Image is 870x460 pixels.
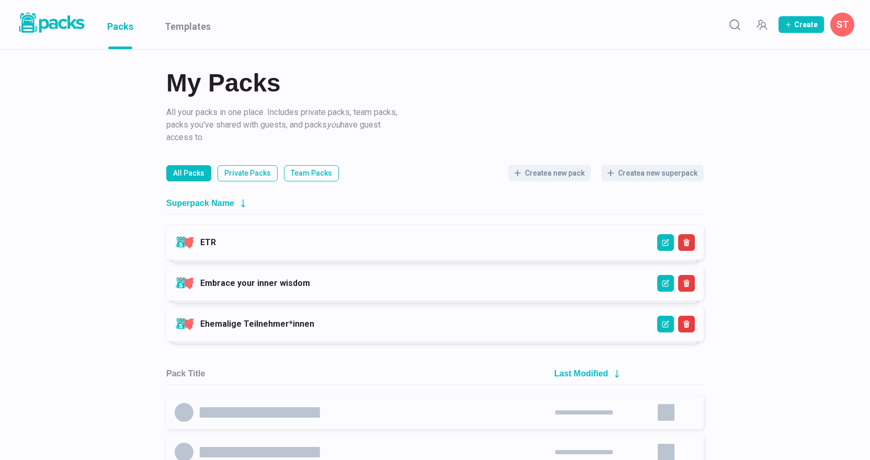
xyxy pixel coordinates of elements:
[724,14,745,35] button: Search
[657,275,674,292] button: Edit
[224,168,271,179] p: Private Packs
[166,369,205,378] h2: Pack Title
[166,71,704,96] h2: My Packs
[16,10,86,35] img: Packs logo
[779,16,824,33] button: Create Pack
[678,275,695,292] button: Delete Superpack
[173,168,204,179] p: All Packs
[291,168,332,179] p: Team Packs
[751,14,772,35] button: Manage Team Invites
[554,369,608,378] h2: Last Modified
[657,316,674,332] button: Edit
[166,198,234,208] h2: Superpack Name
[678,316,695,332] button: Delete Superpack
[678,234,695,251] button: Delete Superpack
[327,120,340,130] i: you
[16,10,86,39] a: Packs logo
[657,234,674,251] button: Edit
[508,165,591,181] button: Createa new pack
[166,106,402,144] p: All your packs in one place. Includes private packs, team packs, packs you've shared with guests,...
[601,165,704,181] button: Createa new superpack
[830,13,854,37] button: Savina Tilmann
